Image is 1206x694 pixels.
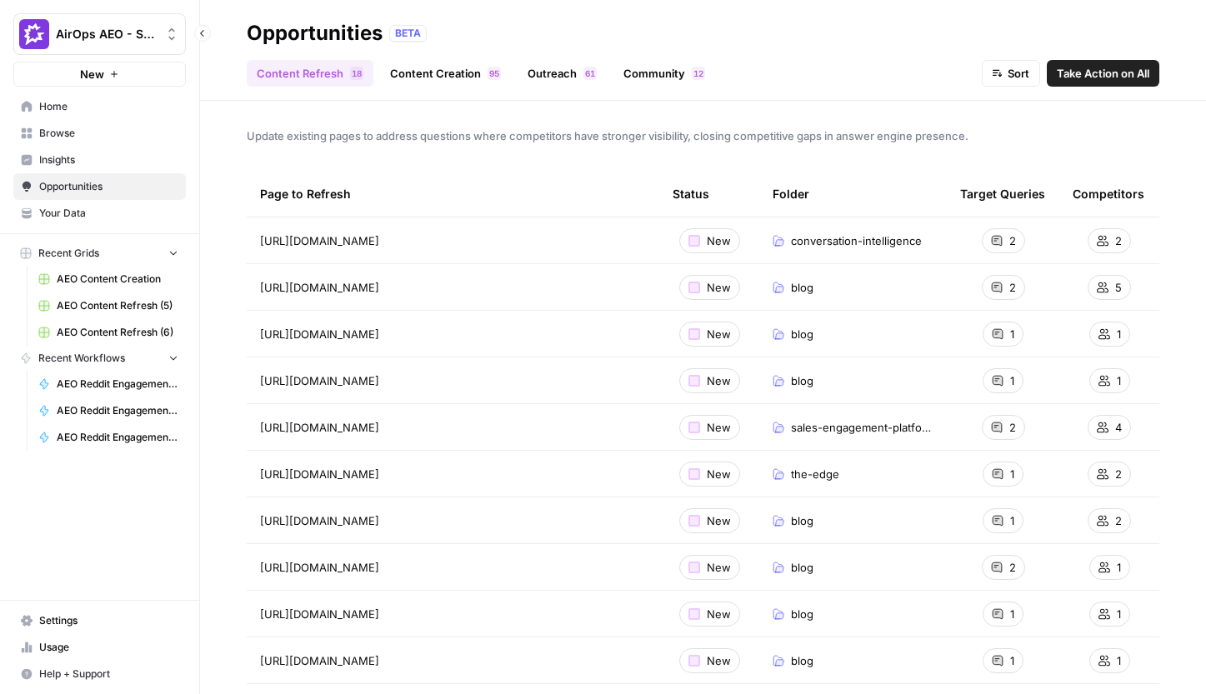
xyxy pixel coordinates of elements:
span: 2 [1115,466,1122,482]
span: [URL][DOMAIN_NAME] [260,419,379,436]
span: 2 [1115,512,1122,529]
div: Folder [773,171,809,217]
div: 61 [583,67,597,80]
span: New [80,66,104,82]
span: [URL][DOMAIN_NAME] [260,559,379,576]
span: 8 [357,67,362,80]
a: AEO Reddit Engagement - Fork [31,371,186,397]
span: 1 [1117,372,1121,389]
span: blog [791,606,813,622]
span: the-edge [791,466,839,482]
span: AEO Content Refresh (5) [57,298,178,313]
img: AirOps AEO - Single Brand (Gong) Logo [19,19,49,49]
span: Browse [39,126,178,141]
span: Usage [39,640,178,655]
span: 2 [1009,279,1016,296]
div: Target Queries [960,171,1045,217]
span: 5 [1115,279,1122,296]
a: AEO Reddit Engagement - Fork [31,424,186,451]
span: [URL][DOMAIN_NAME] [260,372,379,389]
a: AEO Reddit Engagement - Fork [31,397,186,424]
button: Help + Support [13,661,186,687]
a: AEO Content Creation [31,266,186,292]
a: Settings [13,607,186,634]
div: Page to Refresh [260,171,646,217]
span: New [707,232,731,249]
span: New [707,326,731,342]
button: Recent Workflows [13,346,186,371]
a: Opportunities [13,173,186,200]
span: Recent Workflows [38,351,125,366]
span: 1 [1010,652,1014,669]
a: Your Data [13,200,186,227]
span: 2 [1009,419,1016,436]
a: Community12 [613,60,715,87]
button: Workspace: AirOps AEO - Single Brand (Gong) [13,13,186,55]
button: Take Action on All [1047,60,1159,87]
span: [URL][DOMAIN_NAME] [260,606,379,622]
span: 2 [1115,232,1122,249]
a: Browse [13,120,186,147]
span: blog [791,372,813,389]
span: [URL][DOMAIN_NAME] [260,466,379,482]
span: blog [791,512,813,529]
span: blog [791,279,813,296]
span: 1 [693,67,698,80]
div: 95 [488,67,501,80]
span: AEO Reddit Engagement - Fork [57,377,178,392]
span: New [707,466,731,482]
span: sales-engagement-platform [791,419,933,436]
span: New [707,419,731,436]
span: 9 [489,67,494,80]
a: Insights [13,147,186,173]
span: 1 [1117,606,1121,622]
div: 12 [692,67,705,80]
span: Sort [1008,65,1029,82]
div: Status [673,171,709,217]
span: AEO Reddit Engagement - Fork [57,403,178,418]
span: blog [791,326,813,342]
div: Competitors [1073,171,1144,217]
a: AEO Content Refresh (5) [31,292,186,319]
span: 1 [1010,466,1014,482]
span: Your Data [39,206,178,221]
span: 6 [585,67,590,80]
span: New [707,279,731,296]
span: New [707,559,731,576]
span: [URL][DOMAIN_NAME] [260,652,379,669]
span: blog [791,559,813,576]
button: New [13,62,186,87]
span: [URL][DOMAIN_NAME] [260,279,379,296]
span: New [707,652,731,669]
span: 1 [352,67,357,80]
a: Content Refresh18 [247,60,373,87]
span: Take Action on All [1057,65,1149,82]
span: 1 [1010,512,1014,529]
span: 1 [1010,606,1014,622]
a: Outreach61 [518,60,607,87]
div: BETA [389,25,427,42]
span: Help + Support [39,667,178,682]
span: 2 [1009,559,1016,576]
a: Content Creation95 [380,60,511,87]
div: Opportunities [247,20,383,47]
span: blog [791,652,813,669]
span: [URL][DOMAIN_NAME] [260,326,379,342]
span: New [707,372,731,389]
span: New [707,512,731,529]
a: Home [13,93,186,120]
span: Settings [39,613,178,628]
div: 18 [350,67,363,80]
span: conversation-intelligence [791,232,922,249]
span: 1 [1117,559,1121,576]
span: [URL][DOMAIN_NAME] [260,232,379,249]
span: 2 [698,67,703,80]
a: Usage [13,634,186,661]
span: AEO Content Refresh (6) [57,325,178,340]
a: AEO Content Refresh (6) [31,319,186,346]
span: Home [39,99,178,114]
span: Update existing pages to address questions where competitors have stronger visibility, closing co... [247,127,1159,144]
span: AirOps AEO - Single Brand (Gong) [56,26,157,42]
span: 1 [590,67,595,80]
span: 1 [1010,372,1014,389]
